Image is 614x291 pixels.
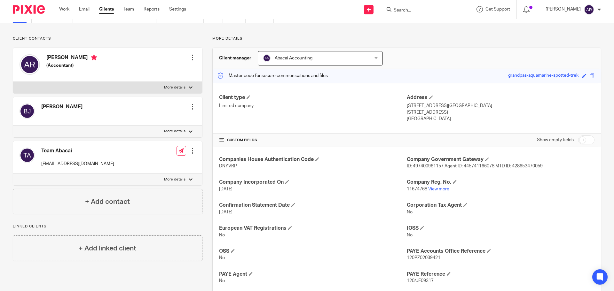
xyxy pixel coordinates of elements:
[41,161,114,167] p: [EMAIL_ADDRESS][DOMAIN_NAME]
[46,54,97,62] h4: [PERSON_NAME]
[219,94,407,101] h4: Client type
[219,248,407,255] h4: OSS
[407,109,594,116] p: [STREET_ADDRESS]
[13,5,45,14] img: Pixie
[407,248,594,255] h4: PAYE Accounts Office Reference
[59,6,69,12] a: Work
[123,6,134,12] a: Team
[263,54,271,62] img: svg%3E
[144,6,160,12] a: Reports
[219,210,232,214] span: [DATE]
[546,6,581,12] p: [PERSON_NAME]
[91,54,97,61] i: Primary
[393,8,451,13] input: Search
[407,156,594,163] h4: Company Government Gateway
[212,36,601,41] p: More details
[219,271,407,278] h4: PAYE Agent
[407,94,594,101] h4: Address
[217,73,328,79] p: Master code for secure communications and files
[85,197,130,207] h4: + Add contact
[79,243,136,253] h4: + Add linked client
[407,202,594,209] h4: Corporation Tax Agent
[407,187,427,191] span: 11674768
[407,116,594,122] p: [GEOGRAPHIC_DATA]
[20,54,40,75] img: svg%3E
[407,256,440,260] span: 120PZ02039421
[219,103,407,109] p: Limited company
[219,164,237,168] span: DNYVRP
[407,225,594,232] h4: IOSS
[485,7,510,11] span: Get Support
[219,256,225,260] span: No
[13,36,202,41] p: Client contacts
[407,179,594,186] h4: Company Reg. No.
[407,164,543,168] span: ID: 497400961157 Agent ID: 445741166078 MTD ID: 428653470059
[219,233,225,237] span: No
[169,6,186,12] a: Settings
[219,179,407,186] h4: Company Incorporated On
[407,233,413,237] span: No
[20,103,35,119] img: svg%3E
[99,6,114,12] a: Clients
[428,187,449,191] a: View more
[275,56,312,60] span: Abacai Accounting
[219,138,407,143] h4: CUSTOM FIELDS
[407,279,434,283] span: 120/JE09317
[219,55,251,61] h3: Client manager
[164,85,185,90] p: More details
[219,279,225,283] span: No
[219,156,407,163] h4: Companies House Authentication Code
[13,224,202,229] p: Linked clients
[41,148,114,154] h4: Team Abacai
[407,210,413,214] span: No
[407,271,594,278] h4: PAYE Reference
[537,137,574,143] label: Show empty fields
[20,148,35,163] img: svg%3E
[584,4,594,15] img: svg%3E
[79,6,90,12] a: Email
[219,187,232,191] span: [DATE]
[46,62,97,69] h5: (Accountant)
[164,129,185,134] p: More details
[41,103,83,110] h4: [PERSON_NAME]
[219,225,407,232] h4: European VAT Registrations
[219,202,407,209] h4: Confirmation Statement Date
[508,72,579,80] div: grandpas-aquamarine-spotted-trek
[164,177,185,182] p: More details
[407,103,594,109] p: [STREET_ADDRESS][GEOGRAPHIC_DATA]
